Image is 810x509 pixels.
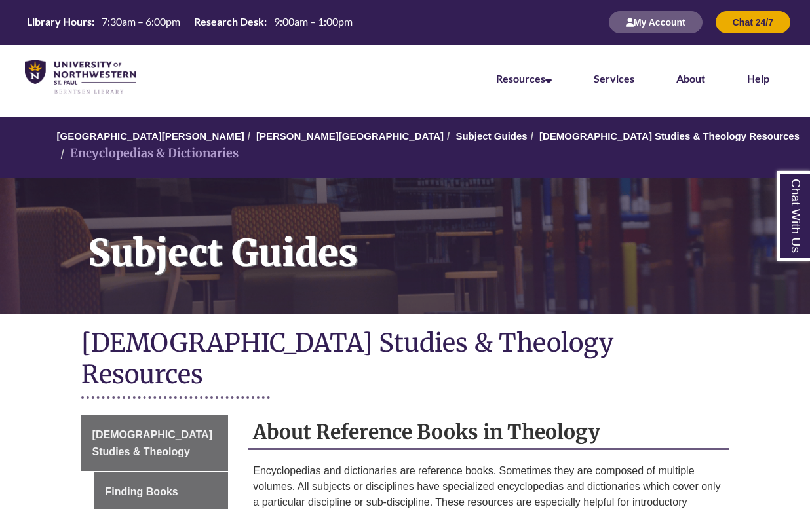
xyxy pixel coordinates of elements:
[22,14,96,29] th: Library Hours:
[716,16,790,28] a: Chat 24/7
[57,130,244,141] a: [GEOGRAPHIC_DATA][PERSON_NAME]
[248,415,729,450] h2: About Reference Books in Theology
[57,144,239,163] li: Encyclopedias & Dictionaries
[496,72,552,85] a: Resources
[102,15,180,28] span: 7:30am – 6:00pm
[274,15,353,28] span: 9:00am – 1:00pm
[81,415,229,471] a: [DEMOGRAPHIC_DATA] Studies & Theology
[256,130,444,141] a: [PERSON_NAME][GEOGRAPHIC_DATA]
[676,72,705,85] a: About
[22,14,358,30] a: Hours Today
[25,60,136,95] img: UNWSP Library Logo
[22,14,358,29] table: Hours Today
[455,130,527,141] a: Subject Guides
[539,130,800,141] a: [DEMOGRAPHIC_DATA] Studies & Theology Resources
[189,14,269,29] th: Research Desk:
[747,72,769,85] a: Help
[81,327,729,393] h1: [DEMOGRAPHIC_DATA] Studies & Theology Resources
[594,72,634,85] a: Services
[716,11,790,33] button: Chat 24/7
[73,178,810,297] h1: Subject Guides
[609,16,703,28] a: My Account
[92,429,212,457] span: [DEMOGRAPHIC_DATA] Studies & Theology
[609,11,703,33] button: My Account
